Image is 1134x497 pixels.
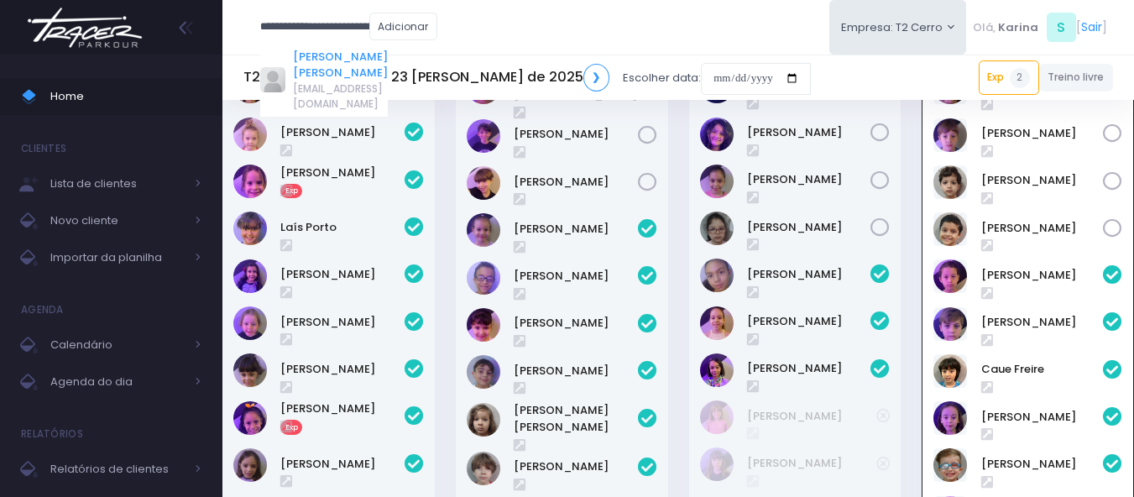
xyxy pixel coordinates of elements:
a: [PERSON_NAME] [280,400,405,417]
a: [PERSON_NAME] [514,221,638,238]
a: [PERSON_NAME] [280,456,405,473]
a: [PERSON_NAME] [514,126,638,143]
a: [PERSON_NAME] [280,361,405,378]
img: Laura Pinto Ferrari [700,447,734,481]
a: ❯ [583,64,610,92]
a: [PERSON_NAME] [747,360,871,377]
img: Mariana Bernardino da Freiria [233,401,267,435]
img: Isabela Gerhardt Covolo [233,165,267,198]
a: [PERSON_NAME] [747,408,877,425]
span: Novo cliente [50,210,185,232]
img: Helena rachkorsky [700,400,734,434]
h4: Agenda [21,293,64,327]
h5: T2 Cerro Sábado, 23 [PERSON_NAME] de 2025 [243,64,609,92]
a: [PERSON_NAME] [747,124,871,141]
img: Alice Borges Ribeiro [700,259,734,292]
a: [PERSON_NAME] [514,458,638,475]
img: Mariana Luísa Nagahori [700,212,734,245]
div: Escolher data: [243,59,811,97]
a: [PERSON_NAME] [981,456,1104,473]
a: [PERSON_NAME] [280,124,405,141]
a: [PERSON_NAME] [514,363,638,379]
a: [PERSON_NAME] [747,219,871,236]
a: [PERSON_NAME] [PERSON_NAME] [293,49,388,81]
span: Calendário [50,334,185,356]
img: Luca Cerutti Tufano [933,118,967,152]
a: [PERSON_NAME] [514,315,638,332]
img: Maria Alice Sobral [233,306,267,340]
a: Sair [1081,18,1102,36]
a: [PERSON_NAME] [981,267,1104,284]
a: [PERSON_NAME] [981,172,1104,189]
img: Betina Sierra Silami [933,259,967,293]
a: [PERSON_NAME] [280,165,405,181]
span: Relatórios de clientes [50,458,185,480]
h4: Clientes [21,132,66,165]
img: Isabela Araújo Girotto [467,308,500,342]
a: [PERSON_NAME] [747,455,877,472]
img: Inácio Borges Ribeiro [467,261,500,295]
span: Olá, [973,19,996,36]
img: Joaquim Reis [467,355,500,389]
img: Max Wainer [933,448,967,482]
span: S [1047,13,1076,42]
a: [PERSON_NAME] [747,313,871,330]
span: Karina [998,19,1038,36]
span: Lista de clientes [50,173,185,195]
a: [PERSON_NAME] [981,220,1104,237]
a: [PERSON_NAME] [981,125,1104,142]
img: Romeu Amaro F Zanotti [933,165,967,199]
img: Laís Porto Carreiro [233,212,267,245]
img: Joana Sierra Silami [933,401,967,435]
a: [PERSON_NAME] [981,409,1104,426]
img: Caetano Fiola da Costa [933,307,967,341]
img: Maria Ribeiro Martins [233,353,267,387]
img: João Pedro Dragonetti [467,403,500,437]
span: 2 [1010,68,1030,88]
a: [PERSON_NAME] [981,314,1104,331]
a: [PERSON_NAME] [280,314,405,331]
a: Caue Freire [981,361,1104,378]
a: Treino livre [1039,64,1114,92]
span: [EMAIL_ADDRESS][DOMAIN_NAME] [293,81,388,112]
img: Cecilia Machado [467,213,500,247]
a: [PERSON_NAME] [514,174,638,191]
img: Athena Torres Longhi [700,306,734,340]
a: [PERSON_NAME] [514,268,638,285]
a: Exp2 [979,60,1039,94]
img: Henrique Hasegawa Bittar [467,119,500,153]
img: Manoella Couto Kersten [700,165,734,198]
a: [PERSON_NAME] [280,266,405,283]
h4: Relatórios [21,417,83,451]
div: [ ] [966,8,1113,46]
a: [PERSON_NAME] [747,266,871,283]
a: [PERSON_NAME] [PERSON_NAME] [514,402,638,435]
span: Importar da planilha [50,247,185,269]
img: Helena Marins Padua [233,118,267,151]
a: Adicionar [369,13,438,40]
img: Theo Vargas Dutra [933,212,967,246]
span: Home [50,86,201,107]
img: Caue Freire Kawakami [933,354,967,388]
a: Laís Porto [280,219,405,236]
img: Maya Ribeiro Martins [233,448,267,482]
img: Manuela Santos [233,259,267,293]
img: MARIAH VITKOVSKY [700,353,734,387]
img: Luca Spina [467,166,500,200]
span: Agenda do dia [50,371,185,393]
img: Raphaël Guerinaud [467,452,500,485]
a: [PERSON_NAME] [747,171,871,188]
img: Brenda Yume Marins Pessoa [700,118,734,151]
